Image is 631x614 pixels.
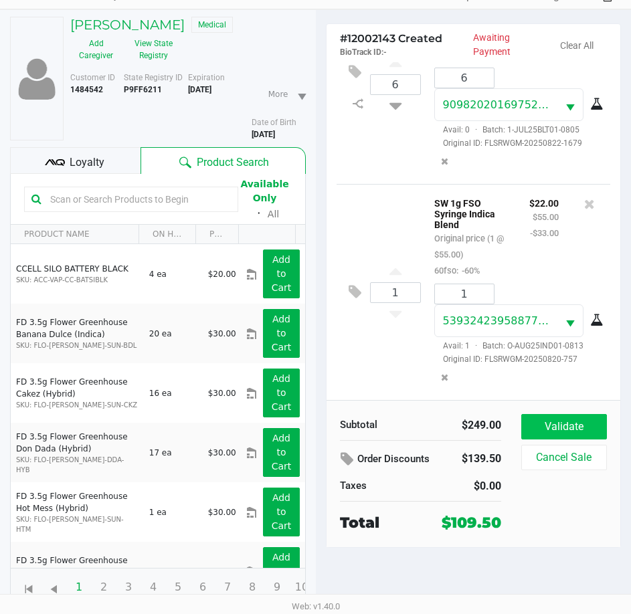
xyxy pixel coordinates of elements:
[533,212,559,222] small: $55.00
[434,137,600,149] span: Original ID: FLSRWGM-20250822-1679
[557,305,583,336] button: Select
[116,575,141,600] span: Page 3
[252,118,296,127] span: Date of Birth
[383,47,387,57] span: -
[268,88,288,100] span: More
[46,581,62,598] span: Go to the previous page
[124,85,162,94] b: P9FF6211
[263,488,299,536] button: Add to Cart
[434,341,583,350] span: Avail: 1 Batch: O-AUG25IND01-0813
[208,567,236,577] span: $30.00
[268,207,279,221] button: All
[434,266,480,276] small: 60fso:
[143,423,202,482] td: 17 ea
[124,73,183,82] span: State Registry ID
[272,373,292,412] app-button-loader: Add to Cart
[143,244,202,304] td: 4 ea
[263,309,299,358] button: Add to Cart
[16,574,41,599] span: Go to the first page
[521,445,607,470] button: Cancel Sale
[340,478,411,494] div: Taxes
[70,33,122,66] button: Add Caregiver
[263,77,310,111] li: More
[529,195,559,209] p: $22.00
[11,363,143,423] td: FD 3.5g Flower Greenhouse Cakez (Hybrid)
[263,369,299,417] button: Add to Cart
[460,447,501,470] div: $139.50
[263,428,299,477] button: Add to Cart
[292,601,340,611] span: Web: v1.40.0
[70,73,115,82] span: Customer ID
[530,228,559,238] small: -$33.00
[434,353,600,365] span: Original ID: FLSRWGM-20250820-757
[264,575,290,600] span: Page 9
[430,417,501,433] div: $249.00
[340,417,411,433] div: Subtotal
[165,575,191,600] span: Page 5
[250,207,268,220] span: ᛫
[188,85,211,94] b: [DATE]
[41,574,66,599] span: Go to the previous page
[340,32,442,45] span: 12002143 Created
[143,363,202,423] td: 16 ea
[208,508,236,517] span: $30.00
[16,400,138,410] p: SKU: FLO-[PERSON_NAME]-SUN-CKZ
[143,304,202,363] td: 20 ea
[11,304,143,363] td: FD 3.5g Flower Greenhouse Banana Dulce (Indica)
[11,423,143,482] td: FD 3.5g Flower Greenhouse Don Dada (Hybrid)
[16,275,138,285] p: SKU: ACC-VAP-CC-BATSIBLK
[263,249,299,298] button: Add to Cart
[289,575,314,600] span: Page 10
[252,130,275,139] b: [DATE]
[521,414,607,439] button: Validate
[436,365,454,390] button: Remove the package from the orderLine
[557,89,583,120] button: Select
[21,581,37,598] span: Go to the first page
[70,85,103,94] b: 1484542
[340,32,347,45] span: #
[208,270,236,279] span: $20.00
[188,73,225,82] span: Expiration
[436,149,454,174] button: Remove the package from the orderLine
[45,189,231,209] input: Scan or Search Products to Begin
[91,575,116,600] span: Page 2
[443,314,552,327] span: 5393242395887734
[208,329,236,338] span: $30.00
[11,542,143,601] td: FD 3.5g Flower Greenhouse Lemon Zest (Hybrid)
[11,225,139,244] th: PRODUCT NAME
[11,225,305,568] div: Data table
[470,125,482,134] span: ·
[272,433,292,472] app-button-loader: Add to Cart
[70,17,185,33] h5: [PERSON_NAME]
[143,482,202,542] td: 1 ea
[272,314,292,352] app-button-loader: Add to Cart
[442,512,501,534] div: $109.50
[191,17,233,33] span: Medical
[340,47,383,57] span: BioTrack ID:
[470,341,482,350] span: ·
[434,195,509,230] p: SW 1g FSO Syringe Indica Blend
[208,389,236,398] span: $30.00
[560,39,594,53] button: Clear All
[347,95,370,112] inline-svg: Split item qty to new line
[16,514,138,534] p: SKU: FLO-[PERSON_NAME]-SUN-HTM
[16,455,138,475] p: SKU: FLO-[PERSON_NAME]-DDA-HYB
[430,478,501,494] div: $0.00
[197,155,269,171] span: Product Search
[473,31,547,59] p: Awaiting Payment
[190,575,215,600] span: Page 6
[272,552,292,591] app-button-loader: Add to Cart
[340,512,422,534] div: Total
[443,98,552,111] span: 9098202016975269
[16,340,138,350] p: SKU: FLO-[PERSON_NAME]-SUN-BDL
[272,492,292,531] app-button-loader: Add to Cart
[215,575,240,600] span: Page 7
[66,575,92,600] span: Page 1
[70,155,104,171] span: Loyalty
[263,547,299,596] button: Add to Cart
[434,233,504,260] small: Original price (1 @ $55.00)
[11,244,143,304] td: CCELL SILO BATTERY BLACK
[458,266,480,276] span: -60%
[139,225,195,244] th: ON HAND
[141,575,166,600] span: Page 4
